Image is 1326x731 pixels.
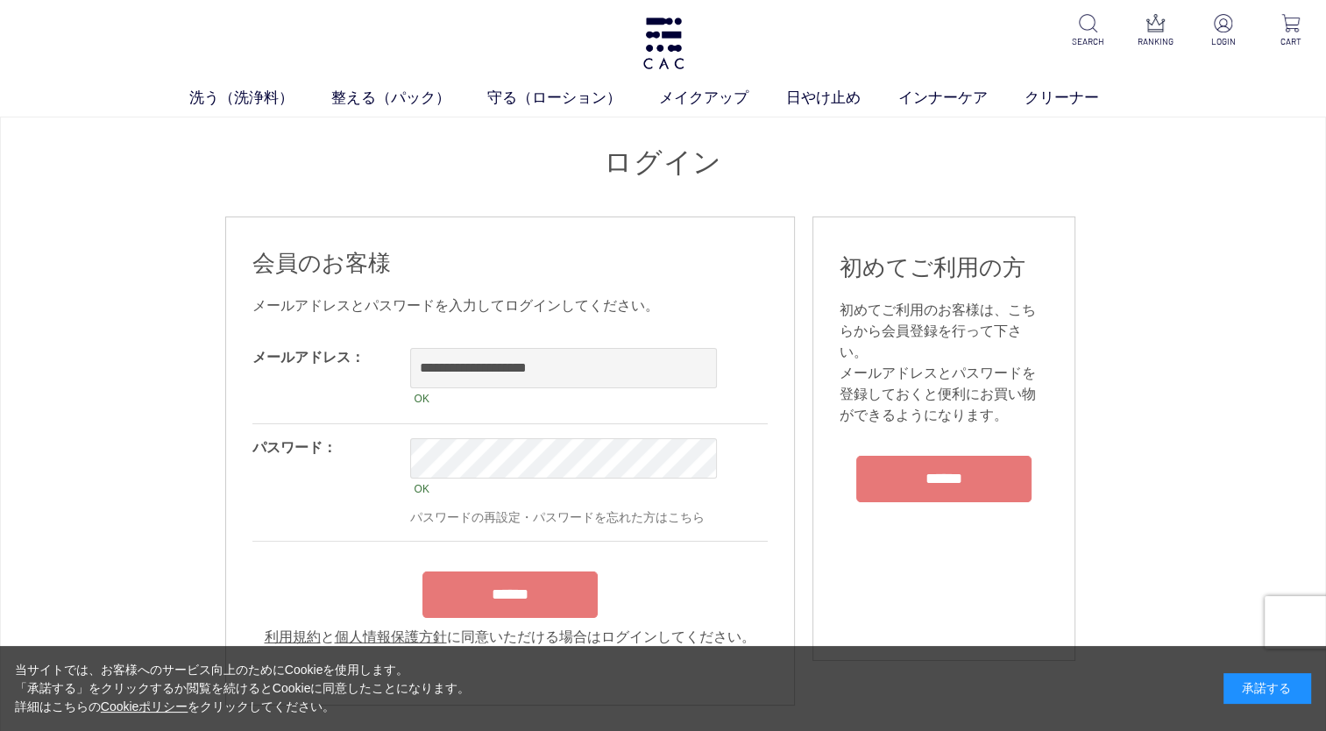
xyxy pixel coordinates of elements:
[786,87,898,110] a: 日やけ止め
[641,18,686,69] img: logo
[15,661,471,716] div: 当サイトでは、お客様へのサービス向上のためにCookieを使用します。 「承諾する」をクリックするか閲覧を続けるとCookieに同意したことになります。 詳細はこちらの をクリックしてください。
[335,629,447,644] a: 個人情報保護方針
[252,250,391,276] span: 会員のお客様
[1269,14,1312,48] a: CART
[1134,14,1177,48] a: RANKING
[1202,35,1244,48] p: LOGIN
[252,440,337,455] label: パスワード：
[487,87,659,110] a: 守る（ローション）
[1202,14,1244,48] a: LOGIN
[252,350,365,365] label: メールアドレス：
[101,699,188,713] a: Cookieポリシー
[1067,35,1110,48] p: SEARCH
[252,627,768,648] div: と に同意いただける場合はログインしてください。
[840,254,1025,280] span: 初めてご利用の方
[898,87,1025,110] a: インナーケア
[1134,35,1177,48] p: RANKING
[265,629,321,644] a: 利用規約
[1223,673,1311,704] div: 承諾する
[225,144,1102,181] h1: ログイン
[410,388,717,409] div: OK
[1067,14,1110,48] a: SEARCH
[1025,87,1137,110] a: クリーナー
[410,510,705,524] a: パスワードの再設定・パスワードを忘れた方はこちら
[331,87,488,110] a: 整える（パック）
[410,479,717,500] div: OK
[189,87,331,110] a: 洗う（洗浄料）
[252,295,768,316] div: メールアドレスとパスワードを入力してログインしてください。
[840,300,1048,426] div: 初めてご利用のお客様は、こちらから会員登録を行って下さい。 メールアドレスとパスワードを登録しておくと便利にお買い物ができるようになります。
[1269,35,1312,48] p: CART
[659,87,786,110] a: メイクアップ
